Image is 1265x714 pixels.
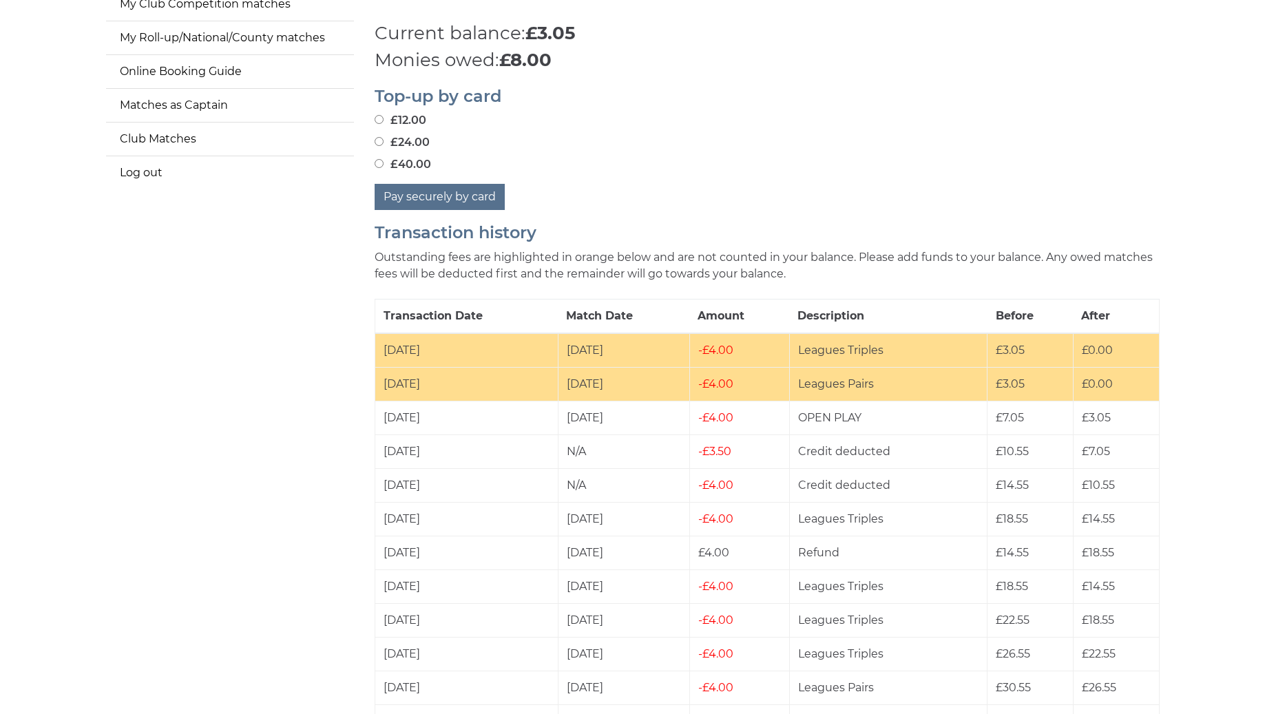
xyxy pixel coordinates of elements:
span: £18.55 [996,512,1028,525]
th: Transaction Date [375,299,558,333]
th: Amount [689,299,789,333]
span: £4.00 [698,344,733,357]
td: [DATE] [558,637,689,671]
span: £4.00 [698,377,733,390]
p: Monies owed: [375,47,1160,74]
span: £30.55 [996,681,1031,694]
span: £4.00 [698,411,733,424]
span: £4.00 [698,647,733,660]
td: [DATE] [558,603,689,637]
span: £7.05 [1082,445,1110,458]
span: £10.55 [1082,479,1115,492]
td: [DATE] [558,367,689,401]
span: £22.55 [1082,647,1116,660]
span: £3.50 [698,445,731,458]
span: £14.55 [1082,580,1115,593]
th: After [1073,299,1159,333]
label: £24.00 [375,134,430,151]
th: Description [789,299,987,333]
h2: Top-up by card [375,87,1160,105]
td: Leagues Triples [789,502,987,536]
td: [DATE] [375,367,558,401]
span: £4.00 [698,613,733,627]
td: [DATE] [375,333,558,368]
span: £7.05 [996,411,1024,424]
td: Refund [789,536,987,569]
td: [DATE] [375,536,558,569]
button: Pay securely by card [375,184,505,210]
td: Leagues Triples [789,637,987,671]
a: Matches as Captain [106,89,354,122]
td: Leagues Pairs [789,671,987,704]
td: [DATE] [375,434,558,468]
td: N/A [558,468,689,502]
th: Match Date [558,299,689,333]
td: [DATE] [558,401,689,434]
span: £0.00 [1082,377,1113,390]
p: Current balance: [375,20,1160,47]
span: £4.00 [698,512,733,525]
span: £0.00 [1082,344,1113,357]
td: Leagues Triples [789,603,987,637]
th: Before [987,299,1074,333]
td: [DATE] [375,401,558,434]
a: Log out [106,156,354,189]
td: [DATE] [375,637,558,671]
td: [DATE] [375,569,558,603]
td: Credit deducted [789,434,987,468]
span: £3.05 [1082,411,1111,424]
strong: £8.00 [499,49,552,71]
a: Online Booking Guide [106,55,354,88]
span: £22.55 [996,613,1029,627]
input: £12.00 [375,115,384,124]
span: £4.00 [698,546,729,559]
span: £4.00 [698,580,733,593]
a: My Roll-up/National/County matches [106,21,354,54]
td: [DATE] [558,502,689,536]
td: N/A [558,434,689,468]
span: £4.00 [698,479,733,492]
span: £3.05 [996,344,1025,357]
label: £12.00 [375,112,426,129]
span: £4.00 [698,681,733,694]
td: Credit deducted [789,468,987,502]
span: £3.05 [996,377,1025,390]
td: Leagues Triples [789,569,987,603]
span: £14.55 [996,479,1029,492]
td: Leagues Triples [789,333,987,368]
input: £24.00 [375,137,384,146]
span: £14.55 [996,546,1029,559]
td: [DATE] [375,468,558,502]
span: £18.55 [1082,546,1114,559]
span: £26.55 [996,647,1030,660]
span: £14.55 [1082,512,1115,525]
input: £40.00 [375,159,384,168]
h2: Transaction history [375,224,1160,242]
a: Club Matches [106,123,354,156]
span: £26.55 [1082,681,1116,694]
span: £10.55 [996,445,1029,458]
span: £18.55 [996,580,1028,593]
span: £18.55 [1082,613,1114,627]
td: [DATE] [558,333,689,368]
td: [DATE] [558,671,689,704]
td: [DATE] [558,536,689,569]
td: [DATE] [375,502,558,536]
p: Outstanding fees are highlighted in orange below and are not counted in your balance. Please add ... [375,249,1160,282]
td: OPEN PLAY [789,401,987,434]
strong: £3.05 [525,22,575,44]
td: [DATE] [375,603,558,637]
td: Leagues Pairs [789,367,987,401]
td: [DATE] [558,569,689,603]
label: £40.00 [375,156,431,173]
td: [DATE] [375,671,558,704]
